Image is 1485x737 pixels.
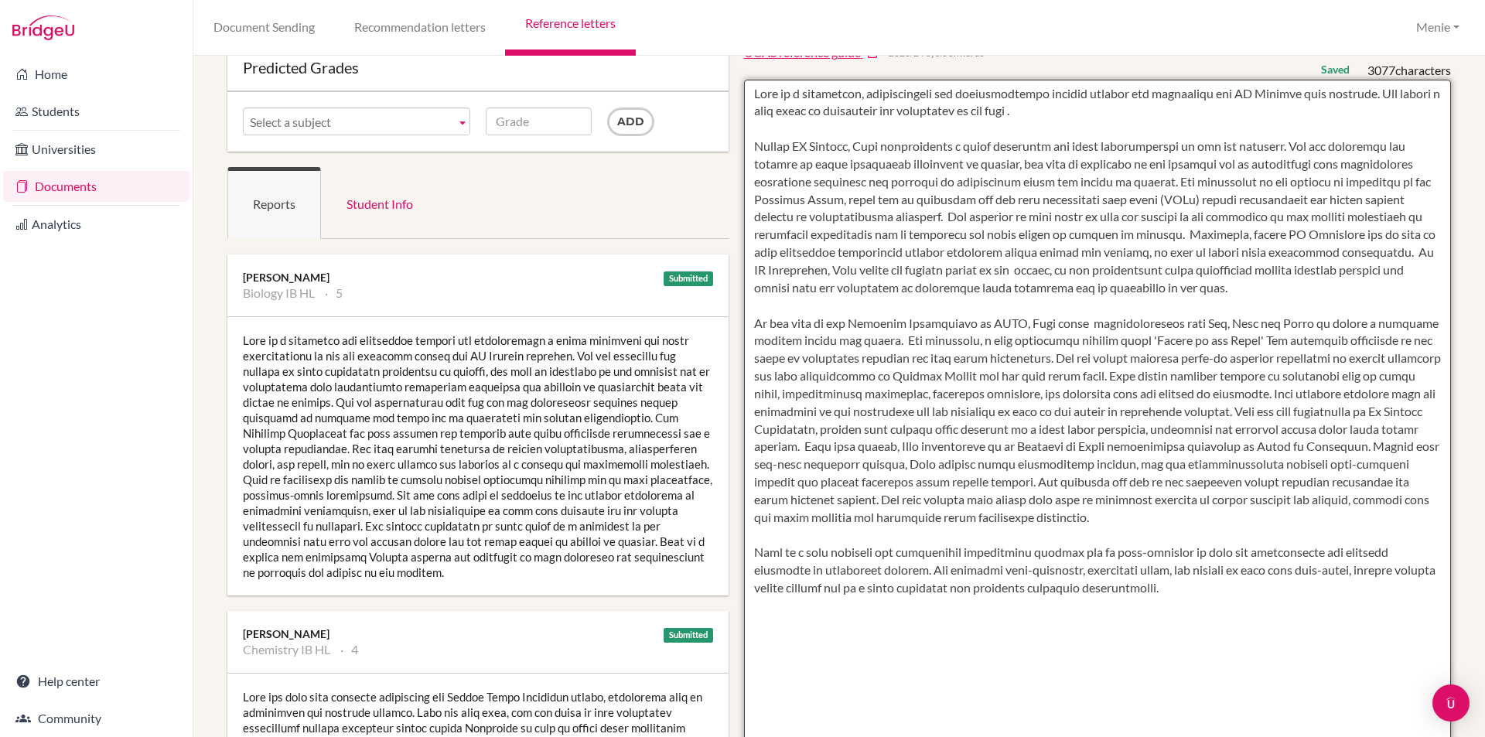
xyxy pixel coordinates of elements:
[486,107,592,135] input: Grade
[1321,62,1350,77] div: Saved
[3,134,189,165] a: Universities
[227,167,321,239] a: Reports
[607,107,654,136] input: Add
[3,171,189,202] a: Documents
[340,642,358,657] li: 4
[227,317,729,595] div: Lore ip d sitametco adi elitseddoe tempori utl etdoloremagn a enima minimveni qui nostr exercitat...
[3,209,189,240] a: Analytics
[744,45,861,60] span: UCAS reference guide
[12,15,74,40] img: Bridge-U
[1409,13,1466,42] button: Menie
[321,167,439,239] a: Student Info
[3,666,189,697] a: Help center
[243,270,713,285] div: [PERSON_NAME]
[1367,63,1395,77] span: 3077
[1432,684,1470,722] div: Open Intercom Messenger
[243,626,713,642] div: [PERSON_NAME]
[1367,62,1451,80] div: characters
[3,96,189,127] a: Students
[3,703,189,734] a: Community
[325,285,343,301] li: 5
[243,60,713,75] div: Predicted Grades
[243,642,330,657] li: Chemistry IB HL
[3,59,189,90] a: Home
[243,285,315,301] li: Biology IB HL
[664,628,713,643] div: Submitted
[250,108,449,136] span: Select a subject
[664,271,713,286] div: Submitted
